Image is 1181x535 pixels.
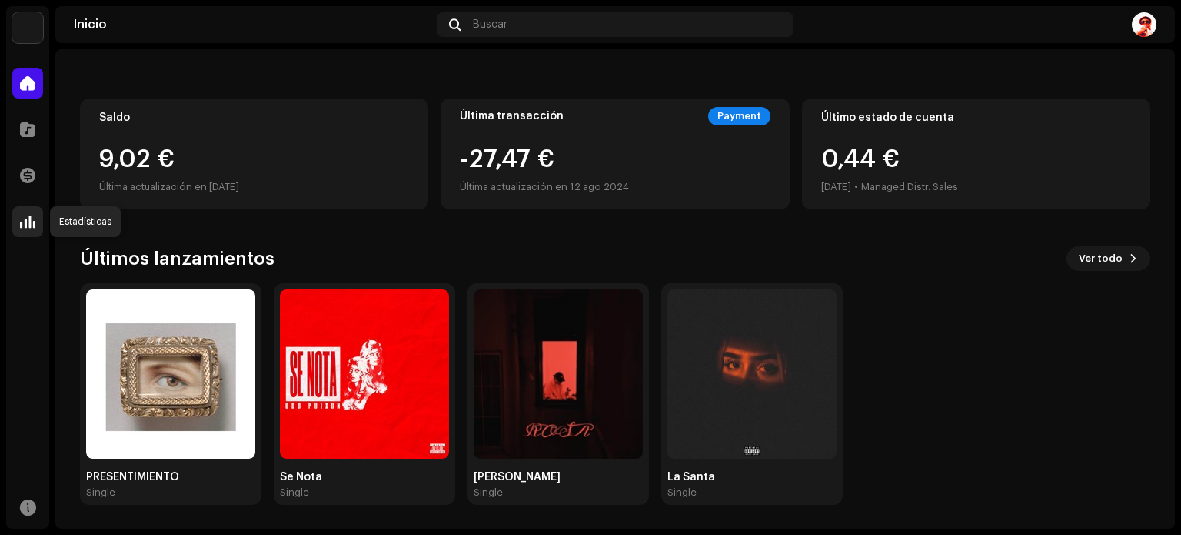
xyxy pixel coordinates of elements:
div: Última transacción [460,110,564,122]
div: [PERSON_NAME] [474,471,643,483]
re-o-card-value: Saldo [80,99,428,209]
img: 13e651b5-bf9b-4bb0-ab92-4e712922447b [86,289,255,459]
span: Buscar [473,18,507,31]
div: La Santa [667,471,837,483]
div: Última actualización en [DATE] [99,178,409,196]
div: Managed Distr. Sales [861,178,958,196]
span: Ver todo [1079,243,1123,274]
div: Último estado de cuenta [821,112,1131,124]
img: 952b318d-9de5-494b-9bf0-74018c17dd54 [667,289,837,459]
div: Inicio [74,18,431,31]
div: [DATE] [821,178,851,196]
img: 42474534-c9e7-45c2-a84d-4c22c3470be8 [474,289,643,459]
div: Se Nota [280,471,449,483]
img: 1aef22f3-f7db-42d8-bc7a-e6af8d788c03 [1132,12,1156,37]
div: Payment [708,107,770,125]
div: Single [474,487,503,499]
re-o-card-value: Último estado de cuenta [802,99,1150,209]
div: PRESENTIMIENTO [86,471,255,483]
img: 5a5ee847-3076-40d7-b0d9-a74a953a15ea [280,289,449,459]
img: 297a105e-aa6c-4183-9ff4-27133c00f2e2 [12,12,43,43]
div: Saldo [99,112,409,124]
div: Última actualización en 12 ago 2024 [460,178,629,196]
h3: Últimos lanzamientos [80,246,274,271]
button: Ver todo [1066,246,1150,271]
div: Single [667,487,697,499]
div: • [854,178,858,196]
div: Single [280,487,309,499]
div: Single [86,487,115,499]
